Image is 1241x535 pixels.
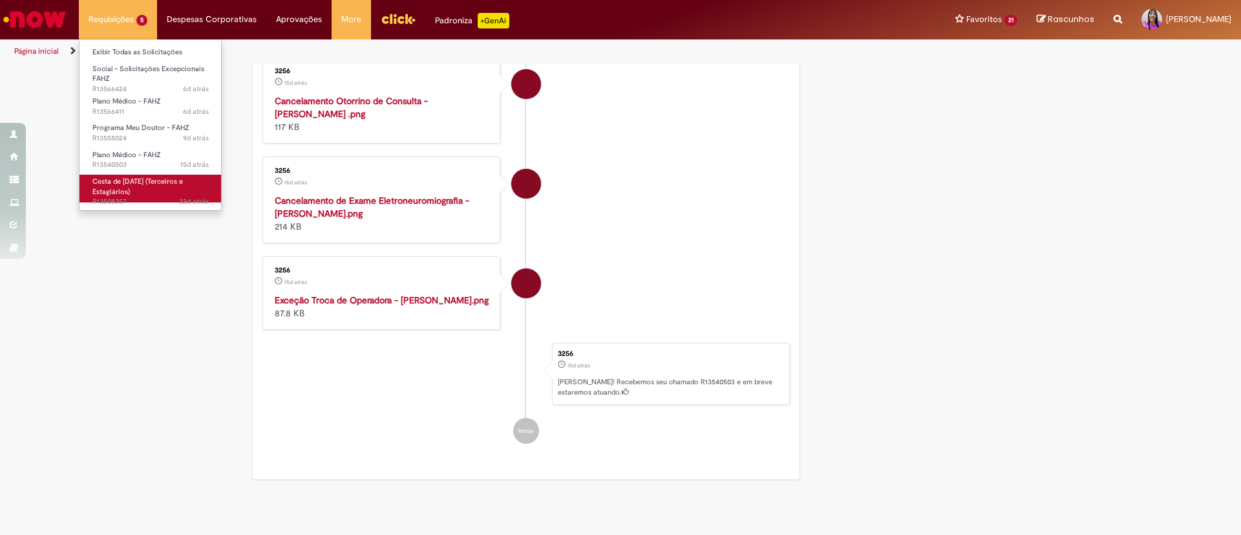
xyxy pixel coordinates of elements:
span: 22d atrás [179,197,209,206]
a: Rascunhos [1037,14,1094,26]
time: 25/09/2025 12:20:50 [183,107,209,116]
span: 6d atrás [183,84,209,94]
div: 214 KB [275,194,490,233]
a: Página inicial [14,46,59,56]
span: Social – Solicitações Excepcionais FAHZ [92,64,204,84]
span: Programa Meu Doutor - FAHZ [92,123,189,133]
ul: Requisições [79,39,222,211]
span: 21 [1004,15,1017,26]
time: 16/09/2025 15:50:47 [284,79,307,87]
div: 3256 [558,350,783,358]
span: 15d atrás [284,79,307,87]
span: R13566411 [92,107,209,117]
a: Exceção Troca de Operadora - [PERSON_NAME].png [275,294,489,306]
p: [PERSON_NAME]! Recebemos seu chamado R13540503 e em breve estaremos atuando. [558,377,783,397]
span: 15d atrás [567,362,590,369]
a: Cancelamento de Exame Eletroneuromiografia - [PERSON_NAME].png [275,195,469,219]
time: 09/09/2025 15:16:58 [179,197,209,206]
time: 16/09/2025 15:50:38 [284,179,307,186]
a: Cancelamento Otorrino de Consulta - [PERSON_NAME] .png [275,95,428,120]
span: R13566424 [92,84,209,94]
div: 3256 [511,69,541,99]
img: ServiceNow [1,6,68,32]
span: 15d atrás [180,160,209,169]
a: Aberto R13566424 : Social – Solicitações Excepcionais FAHZ [80,62,222,90]
span: 9d atrás [183,133,209,143]
span: R13555024 [92,133,209,144]
div: 87.8 KB [275,294,490,320]
span: [PERSON_NAME] [1166,14,1231,25]
li: 3256 [262,343,790,405]
img: click_logo_yellow_360x200.png [381,9,416,28]
ul: Trilhas de página [10,39,818,63]
div: 3256 [275,167,490,175]
div: 117 KB [275,94,490,133]
div: 3256 [275,267,490,274]
span: More [341,13,361,26]
span: R13540503 [92,160,209,170]
div: 3256 [275,67,490,75]
a: Aberto R13566411 : Plano Médico - FAHZ [80,94,222,118]
div: 3256 [511,169,541,199]
time: 22/09/2025 12:50:03 [183,133,209,143]
time: 16/09/2025 15:50:31 [284,278,307,286]
span: Aprovações [276,13,322,26]
span: Despesas Corporativas [167,13,257,26]
span: Cesta de [DATE] (Terceiros e Estagiários) [92,177,183,197]
span: R13508357 [92,197,209,207]
span: Favoritos [966,13,1002,26]
a: Exibir Todas as Solicitações [80,45,222,60]
time: 16/09/2025 15:52:23 [180,160,209,169]
span: 15d atrás [284,179,307,186]
span: Plano Médico - FAHZ [92,150,161,160]
span: Requisições [89,13,134,26]
div: 3256 [511,268,541,298]
span: 6d atrás [183,107,209,116]
div: Padroniza [435,13,509,28]
time: 25/09/2025 12:24:07 [183,84,209,94]
p: +GenAi [478,13,509,28]
time: 16/09/2025 15:52:22 [567,362,590,369]
a: Aberto R13508357 : Cesta de Natal (Terceiros e Estagiários) [80,175,222,202]
a: Aberto R13555024 : Programa Meu Doutor - FAHZ [80,121,222,145]
span: 15d atrás [284,278,307,286]
span: 5 [136,15,147,26]
a: Aberto R13540503 : Plano Médico - FAHZ [80,148,222,172]
span: Rascunhos [1048,13,1094,25]
span: Plano Médico - FAHZ [92,96,161,106]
